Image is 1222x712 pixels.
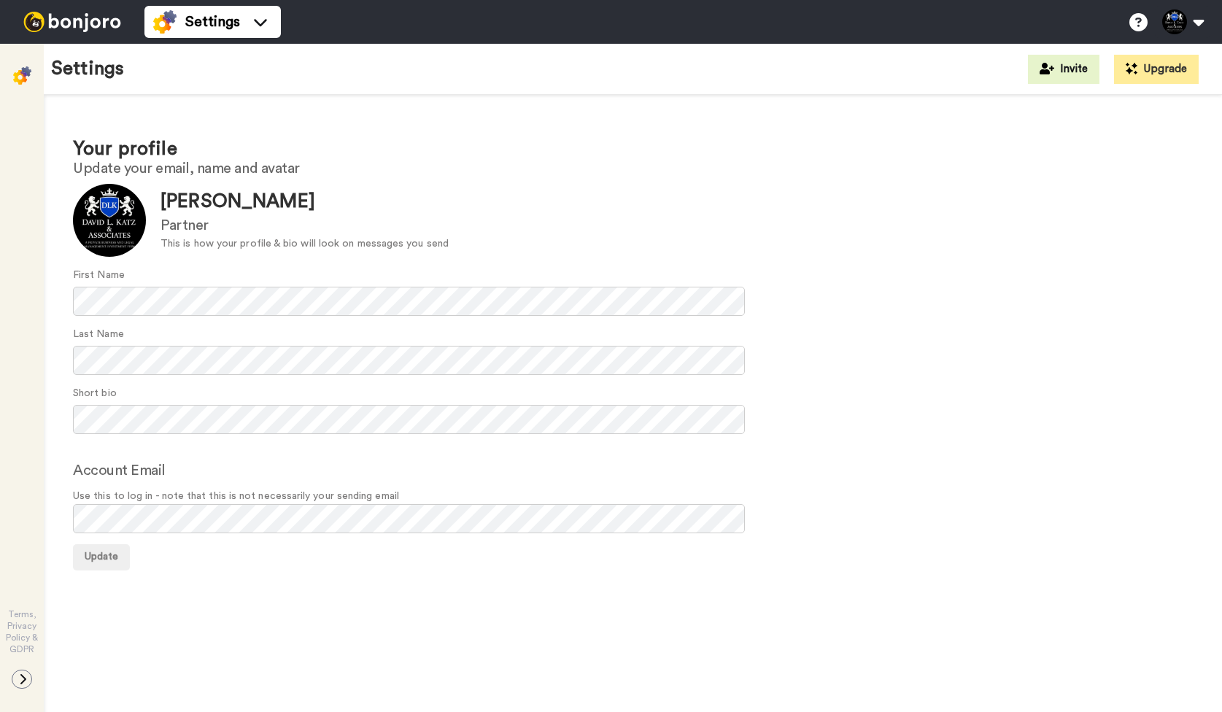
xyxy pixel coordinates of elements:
img: settings-colored.svg [13,66,31,85]
label: First Name [73,268,125,283]
label: Last Name [73,327,124,342]
span: Settings [185,12,240,32]
div: Partner [161,215,449,236]
h1: Settings [51,58,124,80]
label: Short bio [73,386,117,401]
label: Account Email [73,460,166,481]
div: [PERSON_NAME] [161,188,449,215]
img: settings-colored.svg [153,10,177,34]
img: bj-logo-header-white.svg [18,12,127,32]
button: Invite [1028,55,1099,84]
div: This is how your profile & bio will look on messages you send [161,236,449,252]
button: Update [73,544,130,570]
span: Update [85,552,118,562]
h1: Your profile [73,139,1193,160]
h2: Update your email, name and avatar [73,160,1193,177]
span: Use this to log in - note that this is not necessarily your sending email [73,489,1193,504]
button: Upgrade [1114,55,1199,84]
